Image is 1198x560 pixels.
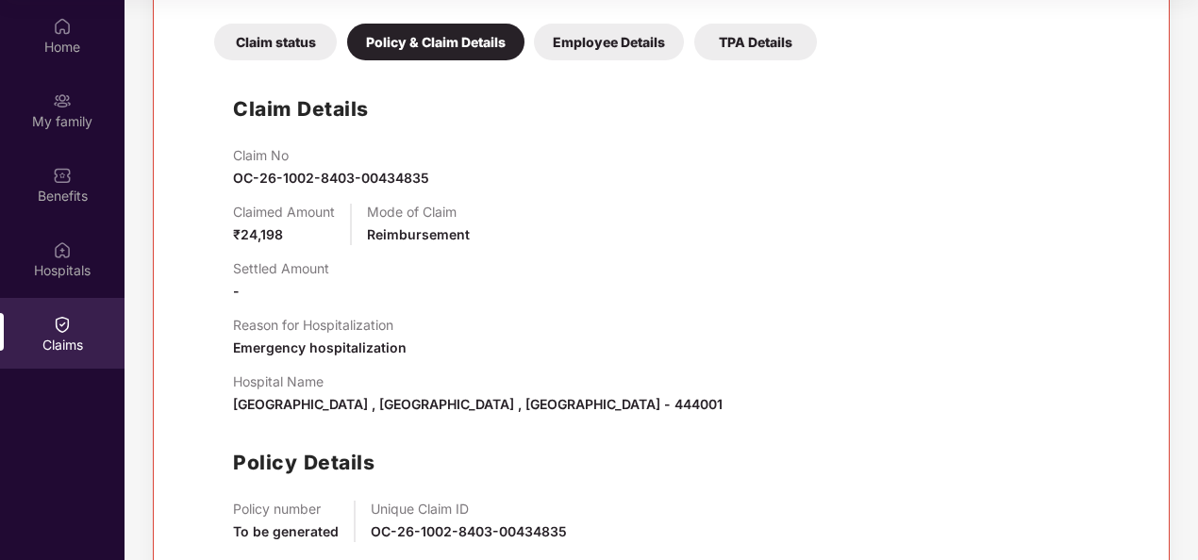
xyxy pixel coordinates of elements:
p: Mode of Claim [367,204,470,220]
p: Settled Amount [233,260,329,276]
p: Hospital Name [233,373,723,389]
div: TPA Details [694,24,817,60]
span: ₹24,198 [233,226,283,242]
img: svg+xml;base64,PHN2ZyBpZD0iSG9zcGl0YWxzIiB4bWxucz0iaHR0cDovL3d3dy53My5vcmcvMjAwMC9zdmciIHdpZHRoPS... [53,240,72,259]
span: Emergency hospitalization [233,339,407,355]
div: Employee Details [534,24,684,60]
span: Reimbursement [367,226,470,242]
div: Policy & Claim Details [347,24,524,60]
span: OC-26-1002-8403-00434835 [371,523,567,539]
img: svg+xml;base64,PHN2ZyBpZD0iQ2xhaW0iIHhtbG5zPSJodHRwOi8vd3d3LnczLm9yZy8yMDAwL3N2ZyIgd2lkdGg9IjIwIi... [53,315,72,334]
p: Unique Claim ID [371,501,567,517]
span: To be generated [233,523,339,539]
p: Reason for Hospitalization [233,317,407,333]
div: Claim status [214,24,337,60]
span: - [233,283,240,299]
p: Claim No [233,147,429,163]
img: svg+xml;base64,PHN2ZyBpZD0iSG9tZSIgeG1sbnM9Imh0dHA6Ly93d3cudzMub3JnLzIwMDAvc3ZnIiB3aWR0aD0iMjAiIG... [53,17,72,36]
h1: Claim Details [233,93,369,124]
span: OC-26-1002-8403-00434835 [233,170,429,186]
img: svg+xml;base64,PHN2ZyBpZD0iQmVuZWZpdHMiIHhtbG5zPSJodHRwOi8vd3d3LnczLm9yZy8yMDAwL3N2ZyIgd2lkdGg9Ij... [53,166,72,185]
img: svg+xml;base64,PHN2ZyB3aWR0aD0iMjAiIGhlaWdodD0iMjAiIHZpZXdCb3g9IjAgMCAyMCAyMCIgZmlsbD0ibm9uZSIgeG... [53,91,72,110]
p: Claimed Amount [233,204,335,220]
p: Policy number [233,501,339,517]
span: [GEOGRAPHIC_DATA] , [GEOGRAPHIC_DATA] , [GEOGRAPHIC_DATA] - 444001 [233,396,723,412]
h1: Policy Details [233,447,374,478]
